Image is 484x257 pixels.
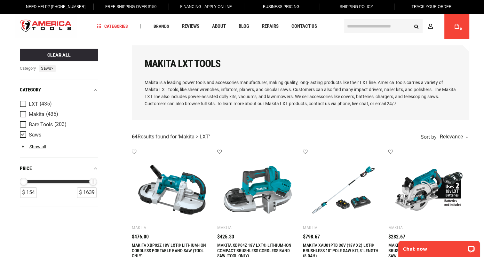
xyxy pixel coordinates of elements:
span: Shipping Policy [340,4,373,9]
span: Contact Us [291,24,317,29]
div: Product Filters [20,79,98,206]
span: Bare Tools [29,122,53,128]
img: MAKITA XAU01PTB 36V (18V X2) LXT® BRUSHLESS 10 [309,156,377,224]
span: Saws [39,65,56,72]
span: LXT [29,101,38,107]
span: Repairs [262,24,278,29]
div: Makita [132,225,146,230]
a: LXT (435) [20,101,97,108]
div: category [20,86,98,94]
span: 0 [460,27,462,31]
span: (203) [54,122,67,127]
a: Repairs [259,22,281,31]
span: Sort by [421,135,437,140]
span: $798.67 [303,234,320,239]
div: $ 1639 [77,187,97,198]
a: store logo [15,14,77,38]
a: Categories [94,22,131,31]
span: Makita > LXT [179,134,209,140]
a: 0 [451,13,463,39]
img: America Tools [15,14,77,38]
span: Categories [97,24,128,28]
div: Results found for ' ' [132,134,210,140]
a: Bare Tools (203) [20,121,97,128]
span: Brands [153,24,169,28]
div: Makita [217,225,232,230]
button: Clear All [20,49,98,61]
span: (435) [40,101,52,107]
button: Search [410,20,423,32]
div: Makita [303,225,317,230]
div: $ 154 [20,187,37,198]
img: MAKITA XSR01Z 36V (18V X2) LXT® BRUSHLESS REAR HANDLE 7-1/4 [395,156,463,224]
img: MAKITA XBP02Z 18V LXT® LITHIUM-ION CORDLESS PORTABLE BAND SAW (TOOL ONLY) [138,156,206,224]
span: $425.33 [217,234,234,239]
span: Blog [238,24,249,29]
span: Saws [29,132,41,138]
iframe: LiveChat chat widget [394,237,484,257]
span: $282.67 [388,234,405,239]
p: Makita is a leading power tools and accessories manufacturer, making quality, long-lasting produc... [145,79,456,107]
a: About [209,22,228,31]
div: price [20,164,98,173]
a: Makita (435) [20,111,97,118]
strong: 64 [132,134,138,140]
span: (435) [46,112,58,117]
a: Saws [20,131,97,138]
div: Makita [388,225,403,230]
a: Contact Us [288,22,320,31]
a: Show all [20,144,46,149]
span: Reviews [182,24,199,29]
a: Reviews [179,22,202,31]
span: × [51,66,53,71]
span: About [212,24,226,29]
div: Relevance [438,134,468,139]
h1: Makita LXT Tools [145,58,456,69]
span: $476.00 [132,234,149,239]
span: Makita [29,112,44,117]
img: MAKITA XBP04Z 18V LXT® LITHIUM-ION COMPACT BRUSHLESS CORDLESS BAND SAW (TOOL ONLY) [224,156,292,224]
a: Brands [150,22,172,31]
a: Blog [235,22,252,31]
span: category [20,65,36,72]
